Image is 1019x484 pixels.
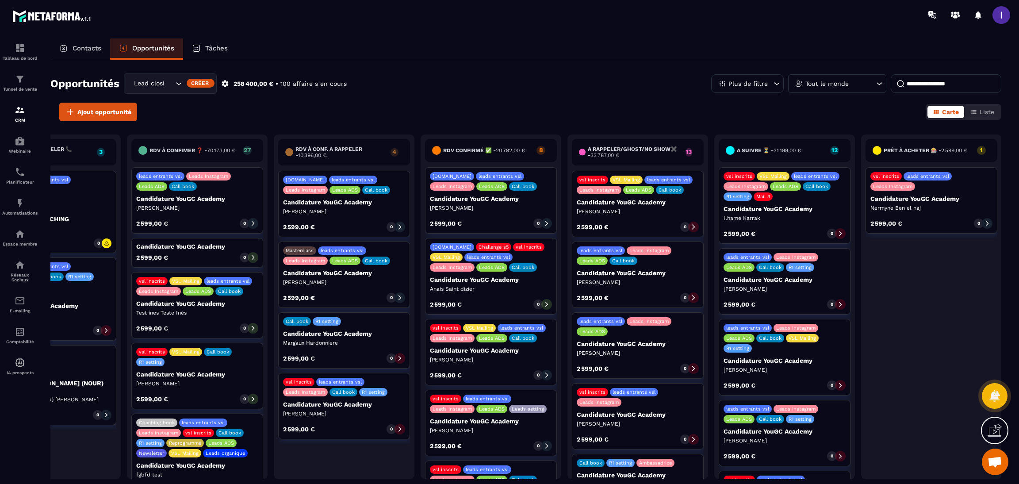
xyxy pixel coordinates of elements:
span: Carte [942,108,959,115]
p: Candidature YouGC Academy [577,199,699,206]
p: 0 [243,325,246,331]
p: Espace membre [2,242,38,246]
span: 70 173,00 € [207,147,235,154]
p: • [276,80,278,88]
p: Leads ADS [332,187,358,193]
p: Leads ADS [479,406,505,412]
p: 3 [97,149,105,155]
p: [PERSON_NAME] [430,427,552,434]
p: 2 599,00 € [136,396,168,402]
p: Test ines Teste Inès [136,309,258,316]
p: [PERSON_NAME] [283,279,405,286]
p: Candidature YouGC Academy [283,330,405,337]
a: Ouvrir le chat [982,449,1008,475]
p: Leads Instagram [873,184,912,189]
p: leads entrants vsl [906,173,949,179]
p: 0 [537,301,540,307]
p: Candidature YouGC Academy [283,401,405,408]
p: leads entrants vsl [207,278,249,284]
p: 0 [684,365,686,372]
p: leads entrants vsl [794,173,837,179]
span: Ajout opportunité [77,108,131,116]
p: Call book [512,184,534,189]
a: formationformationCRM [2,98,38,129]
p: Candidature YouGC Academy [724,276,846,283]
p: 2 599,00 € [136,254,168,261]
p: Webinaire [2,149,38,154]
p: 0 [243,396,246,402]
p: Tout le monde [805,81,849,87]
button: Ajout opportunité [59,103,137,121]
a: accountantaccountantComptabilité [2,320,38,351]
a: automationsautomationsWebinaire [2,129,38,160]
p: leads entrants vsl [726,254,769,260]
p: IA prospects [2,370,38,375]
p: Leads organique [206,450,245,456]
p: Candidature YouGC Academy [430,276,552,283]
a: automationsautomationsEspace membre [2,222,38,253]
p: VSL Mailing [613,177,640,183]
p: leads entrants vsl [479,173,521,179]
img: automations [15,357,25,368]
p: vsl inscrits [286,379,312,385]
p: 0 [684,436,686,442]
p: 2 599,00 € [577,295,609,301]
p: leads entrants vsl [500,325,543,331]
p: Planificateur [2,180,38,184]
p: 2 599,00 € [430,443,462,449]
p: [PERSON_NAME] [577,208,699,215]
p: Call book [759,265,781,270]
p: Opportunités [132,44,174,52]
p: Leads Instagram [286,258,325,264]
img: automations [15,136,25,146]
p: vsl inscrits [516,244,542,250]
p: leads entrants vsl [332,177,375,183]
p: [PERSON_NAME] [136,380,258,387]
img: automations [15,229,25,239]
img: social-network [15,260,25,270]
p: 100 affaire s en cours [280,80,347,88]
img: accountant [15,327,25,337]
p: 0 [831,301,833,307]
h6: Rdv confirmé ✅ - [443,147,525,154]
p: R1 setting [789,416,812,422]
p: [PERSON_NAME] [724,366,846,373]
p: Newsletter [139,450,164,456]
input: Search for option [165,79,173,88]
p: Call book [612,258,635,264]
p: 0 [97,240,100,246]
p: 258 400,00 € [234,80,273,88]
p: Leads Instagram [776,254,816,260]
p: [DOMAIN_NAME] [433,173,471,179]
a: emailemailE-mailing [2,289,38,320]
p: R1 setting [609,460,632,466]
p: Ilhame Karrak [724,215,846,222]
p: Leads ADS [579,329,605,334]
p: Call book [512,335,534,341]
p: VSL Mailing [789,335,816,341]
p: vsl inscrits [139,278,165,284]
p: Call book [365,258,387,264]
p: 0 [390,295,393,301]
p: 2 599,00 € [870,220,902,227]
a: Opportunités [110,38,183,60]
p: Leads ADS [479,184,505,189]
p: 0 [390,355,393,361]
p: Coaching book [139,420,175,426]
p: fgbfd test [136,471,258,478]
p: VSL Mailing [466,325,493,331]
a: Tâches [183,38,237,60]
p: leads entrants vsl [579,248,622,254]
p: R1 setting [68,274,91,280]
p: 2 599,00 € [724,230,755,237]
p: 0 [243,220,246,227]
p: Call book [512,477,534,483]
p: vsl inscrits [873,173,899,179]
p: 0 [831,453,833,459]
h6: Prêt à acheter 🎰 - [884,147,967,154]
p: R1 setting [789,265,812,270]
p: Leads Instagram [139,430,178,436]
p: 0 [537,220,540,227]
p: 13 [686,149,692,155]
img: logo [12,8,92,24]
